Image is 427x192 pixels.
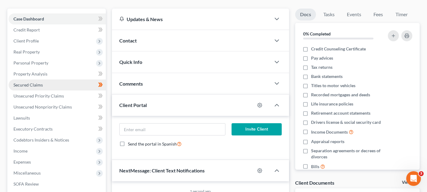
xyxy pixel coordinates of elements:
span: Client Profile [13,38,39,43]
span: Personal Property [13,60,48,65]
span: Credit Report [13,27,40,32]
a: Property Analysis [9,68,106,79]
a: Timer [391,9,413,20]
span: Client Portal [119,102,147,108]
a: Tasks [318,9,340,20]
span: Income Documents [311,129,348,135]
a: Docs [295,9,316,20]
a: Unsecured Nonpriority Claims [9,102,106,113]
span: Codebtors Insiders & Notices [13,137,69,142]
span: Retirement account statements [311,110,370,116]
a: SOFA Review [9,179,106,190]
span: Separation agreements or decrees of divorces [311,148,384,160]
span: SOFA Review [13,181,39,186]
a: Events [342,9,366,20]
input: Enter email [120,124,225,135]
span: Executory Contracts [13,126,53,131]
span: Bank statements [311,73,343,79]
span: Recorded mortgages and deeds [311,92,370,98]
span: Property Analysis [13,71,47,76]
span: Unsecured Nonpriority Claims [13,104,72,109]
a: Case Dashboard [9,13,106,24]
span: Case Dashboard [13,16,44,21]
a: Credit Report [9,24,106,35]
div: Client Documents [295,179,334,186]
a: Fees [369,9,388,20]
span: Drivers license & social security card [311,119,381,125]
a: Unsecured Priority Claims [9,90,106,102]
span: Real Property [13,49,40,54]
span: Pay advices [311,55,333,61]
span: Miscellaneous [13,170,41,175]
span: Income [13,148,28,153]
span: Expenses [13,159,31,164]
span: Contact [119,38,137,43]
span: Lawsuits [13,115,30,120]
a: Secured Claims [9,79,106,90]
span: Secured Claims [13,82,43,87]
a: View All [402,180,417,185]
span: Appraisal reports [311,138,344,145]
span: Quick Info [119,59,142,65]
span: Bills [311,164,319,170]
span: Tax returns [311,64,332,70]
span: Unsecured Priority Claims [13,93,64,98]
button: Invite Client [232,123,282,135]
div: Updates & News [119,16,263,22]
span: 3 [419,171,424,176]
span: Credit Counseling Certificate [311,46,366,52]
span: Comments [119,81,143,87]
span: NextMessage: Client Text Notifications [119,168,205,173]
span: Life insurance policies [311,101,353,107]
strong: 0% Completed [303,31,331,36]
span: Titles to motor vehicles [311,83,355,89]
span: Send the portal in Spanish [128,141,177,146]
a: Executory Contracts [9,124,106,135]
a: Lawsuits [9,113,106,124]
iframe: Intercom live chat [406,171,421,186]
